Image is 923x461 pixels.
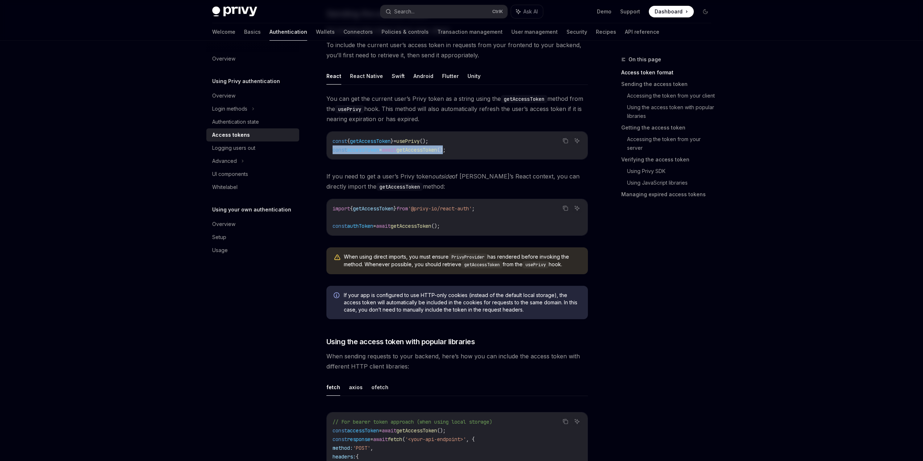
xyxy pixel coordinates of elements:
[206,181,299,194] a: Whitelabel
[212,220,235,229] div: Overview
[449,254,487,261] code: PrivyProvider
[405,436,466,443] span: '<your-api-endpoint>'
[212,54,235,63] div: Overview
[442,67,459,85] button: Flutter
[212,23,235,41] a: Welcome
[333,419,492,425] span: // For bearer token approach (when using local storage)
[627,90,717,102] a: Accessing the token from your client
[212,91,235,100] div: Overview
[333,138,347,144] span: const
[393,138,396,144] span: =
[212,7,257,17] img: dark logo
[511,5,543,18] button: Ask AI
[212,233,226,242] div: Setup
[212,170,248,178] div: UI components
[621,67,717,78] a: Access token format
[700,6,711,17] button: Toggle dark mode
[467,67,481,85] button: Unity
[402,436,405,443] span: (
[206,218,299,231] a: Overview
[420,138,428,144] span: ();
[396,205,408,212] span: from
[206,52,299,65] a: Overview
[343,23,373,41] a: Connectors
[396,138,420,144] span: usePrivy
[432,173,452,180] em: outside
[492,9,503,15] span: Ctrl K
[382,147,396,153] span: await
[333,436,347,443] span: const
[379,147,382,153] span: =
[370,445,373,451] span: ,
[333,205,350,212] span: import
[212,157,237,165] div: Advanced
[212,246,228,255] div: Usage
[212,77,280,86] h5: Using Privy authentication
[333,223,347,229] span: const
[350,205,353,212] span: {
[333,445,353,451] span: method:
[380,5,507,18] button: Search...CtrlK
[333,453,356,460] span: headers:
[349,379,363,396] button: axios
[326,171,588,192] span: If you need to get a user’s Privy token of [PERSON_NAME]’s React context, you can directly import...
[393,205,396,212] span: }
[350,138,391,144] span: getAccessToken
[206,244,299,257] a: Usage
[391,223,431,229] span: getAccessToken
[316,23,335,41] a: Wallets
[326,351,588,371] span: When sending requests to your backend, here’s how you can include the access token with different...
[333,147,347,153] span: const
[212,131,250,139] div: Access tokens
[347,147,379,153] span: accessToken
[596,23,616,41] a: Recipes
[561,136,570,145] button: Copy the contents from the code block
[347,436,370,443] span: response
[269,23,307,41] a: Authentication
[461,261,503,268] code: getAccessToken
[625,23,659,41] a: API reference
[376,223,391,229] span: await
[326,337,475,347] span: Using the access token with popular libraries
[391,138,393,144] span: }
[347,138,350,144] span: {
[572,203,582,213] button: Ask AI
[523,8,538,15] span: Ask AI
[206,115,299,128] a: Authentication state
[335,105,364,113] code: usePrivy
[572,417,582,426] button: Ask AI
[561,203,570,213] button: Copy the contents from the code block
[413,67,433,85] button: Android
[649,6,694,17] a: Dashboard
[206,231,299,244] a: Setup
[392,67,405,85] button: Swift
[334,292,341,300] svg: Info
[206,128,299,141] a: Access tokens
[347,427,379,434] span: accessToken
[561,417,570,426] button: Copy the contents from the code block
[472,205,475,212] span: ;
[437,23,503,41] a: Transaction management
[326,67,341,85] button: React
[621,189,717,200] a: Managing expired access tokens
[373,436,388,443] span: await
[396,147,437,153] span: getAccessToken
[212,205,291,214] h5: Using your own authentication
[629,55,661,64] span: On this page
[244,23,261,41] a: Basics
[350,67,383,85] button: React Native
[572,136,582,145] button: Ask AI
[212,183,238,192] div: Whitelabel
[212,118,259,126] div: Authentication state
[344,253,581,268] span: When using direct imports, you must ensure has rendered before invoking the method. Whenever poss...
[333,427,347,434] span: const
[437,427,446,434] span: ();
[408,205,472,212] span: '@privy-io/react-auth'
[344,292,581,313] span: If your app is configured to use HTTP-only cookies (instead of the default local storage), the ac...
[523,261,549,268] code: usePrivy
[326,379,340,396] button: fetch
[621,78,717,90] a: Sending the access token
[627,133,717,154] a: Accessing the token from your server
[206,89,299,102] a: Overview
[388,436,402,443] span: fetch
